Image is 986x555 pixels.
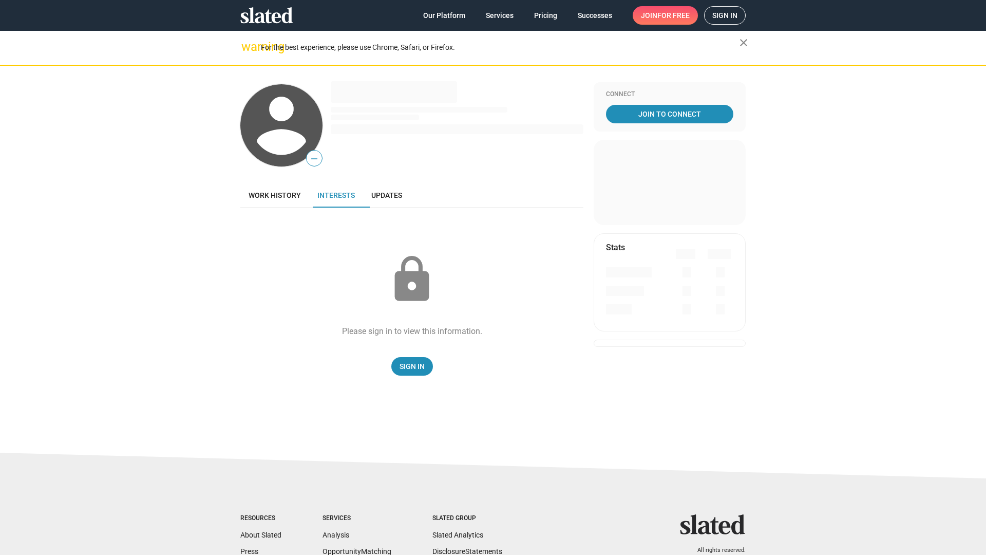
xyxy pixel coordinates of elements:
[606,90,733,99] div: Connect
[342,326,482,337] div: Please sign in to view this information.
[240,514,281,523] div: Resources
[633,6,698,25] a: Joinfor free
[307,152,322,165] span: —
[704,6,746,25] a: Sign in
[432,531,483,539] a: Slated Analytics
[317,191,355,199] span: Interests
[432,514,502,523] div: Slated Group
[323,514,391,523] div: Services
[323,531,349,539] a: Analysis
[423,6,465,25] span: Our Platform
[249,191,301,199] span: Work history
[712,7,737,24] span: Sign in
[478,6,522,25] a: Services
[386,254,438,305] mat-icon: lock
[415,6,473,25] a: Our Platform
[309,183,363,208] a: Interests
[534,6,557,25] span: Pricing
[526,6,565,25] a: Pricing
[606,105,733,123] a: Join To Connect
[641,6,690,25] span: Join
[371,191,402,199] span: Updates
[606,242,625,253] mat-card-title: Stats
[657,6,690,25] span: for free
[570,6,620,25] a: Successes
[240,531,281,539] a: About Slated
[578,6,612,25] span: Successes
[261,41,739,54] div: For the best experience, please use Chrome, Safari, or Firefox.
[363,183,410,208] a: Updates
[737,36,750,49] mat-icon: close
[486,6,514,25] span: Services
[240,183,309,208] a: Work history
[241,41,254,53] mat-icon: warning
[608,105,731,123] span: Join To Connect
[391,357,433,376] a: Sign In
[400,357,425,376] span: Sign In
